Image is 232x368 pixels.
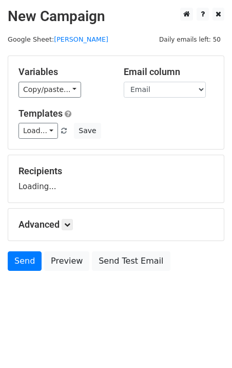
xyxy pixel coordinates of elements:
[44,251,89,271] a: Preview
[18,108,63,119] a: Templates
[18,66,108,78] h5: Variables
[156,34,224,45] span: Daily emails left: 50
[18,123,58,139] a: Load...
[8,251,42,271] a: Send
[18,219,214,230] h5: Advanced
[92,251,170,271] a: Send Test Email
[8,35,108,43] small: Google Sheet:
[18,82,81,98] a: Copy/paste...
[124,66,214,78] h5: Email column
[156,35,224,43] a: Daily emails left: 50
[74,123,101,139] button: Save
[8,8,224,25] h2: New Campaign
[18,165,214,192] div: Loading...
[18,165,214,177] h5: Recipients
[54,35,108,43] a: [PERSON_NAME]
